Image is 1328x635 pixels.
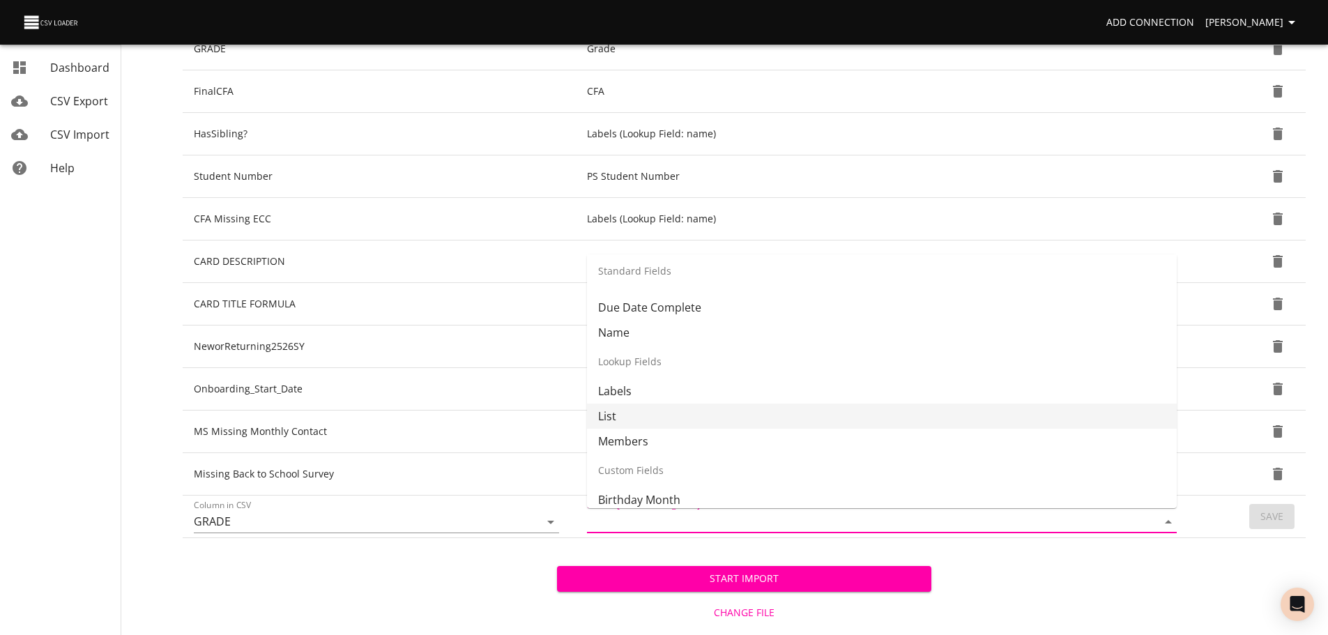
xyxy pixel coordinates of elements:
[183,283,576,326] td: CARD TITLE FORMULA
[576,70,1193,113] td: CFA
[541,512,560,532] button: Open
[194,501,252,510] label: Column in CSV
[568,570,920,588] span: Start Import
[183,70,576,113] td: FinalCFA
[1205,14,1300,31] span: [PERSON_NAME]
[576,411,1193,453] td: Labels (Lookup Field: name)
[183,113,576,155] td: HasSibling?
[50,127,109,142] span: CSV Import
[183,155,576,198] td: Student Number
[1261,202,1295,236] button: Delete
[1261,117,1295,151] button: Delete
[183,453,576,496] td: Missing Back to School Survey
[183,240,576,283] td: CARD DESCRIPTION
[587,454,1177,487] div: Custom Fields
[50,93,108,109] span: CSV Export
[22,13,81,32] img: CSV Loader
[576,198,1193,240] td: Labels (Lookup Field: name)
[587,320,1177,345] li: Name
[587,295,1177,320] li: Due Date Complete
[587,378,1177,404] li: Labels
[557,600,931,626] button: Change File
[563,604,926,622] span: Change File
[1159,512,1178,532] button: Close
[1101,10,1200,36] a: Add Connection
[1261,457,1295,491] button: Delete
[576,453,1193,496] td: Labels (Lookup Field: name)
[183,198,576,240] td: CFA Missing ECC
[576,155,1193,198] td: PS Student Number
[183,326,576,368] td: NeworReturning2526SY
[183,28,576,70] td: GRADE
[1261,330,1295,363] button: Delete
[587,254,1177,288] div: Standard Fields
[587,345,1177,378] div: Lookup Fields
[1200,10,1306,36] button: [PERSON_NAME]
[50,60,109,75] span: Dashboard
[1261,245,1295,278] button: Delete
[1106,14,1194,31] span: Add Connection
[576,240,1193,283] td: Description
[576,283,1193,326] td: Name
[1281,588,1314,621] div: Open Intercom Messenger
[50,160,75,176] span: Help
[576,326,1193,368] td: Labels (Lookup Field: name)
[1261,160,1295,193] button: Delete
[557,566,931,592] button: Start Import
[587,429,1177,454] li: Members
[1261,415,1295,448] button: Delete
[1261,287,1295,321] button: Delete
[576,28,1193,70] td: Grade
[576,368,1193,411] td: Start Date
[576,113,1193,155] td: Labels (Lookup Field: name)
[587,404,1177,429] li: List
[1261,372,1295,406] button: Delete
[1261,32,1295,66] button: Delete
[183,411,576,453] td: MS Missing Monthly Contact
[1261,75,1295,108] button: Delete
[183,368,576,411] td: Onboarding_Start_Date
[587,487,1177,512] li: Birthday Month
